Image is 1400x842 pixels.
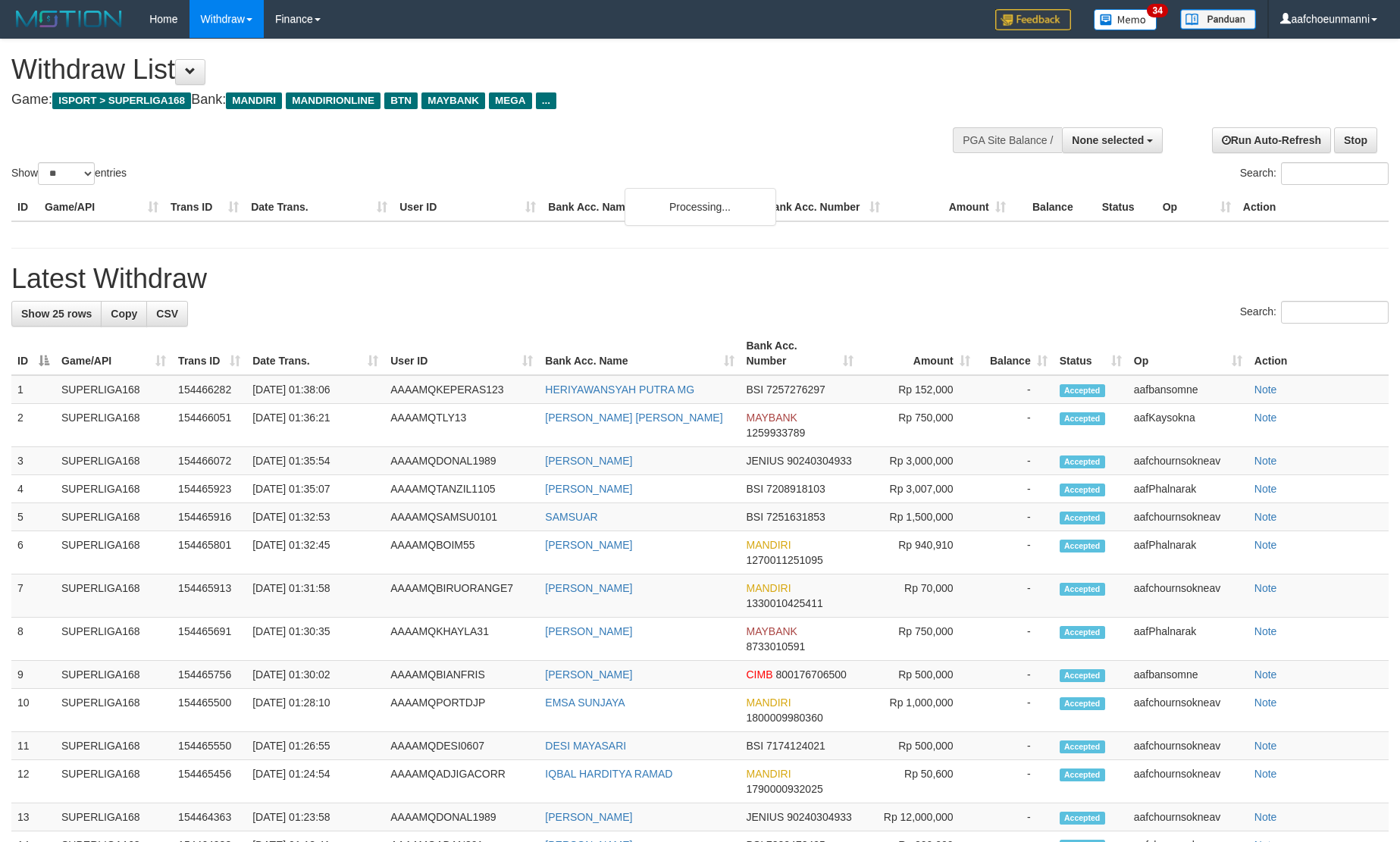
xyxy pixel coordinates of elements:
td: AAAAMQSAMSU0101 [384,503,539,531]
td: - [976,531,1054,574]
td: SUPERLIGA168 [55,803,172,831]
input: Search: [1281,162,1389,185]
a: EMSA SUNJAYA [545,696,625,709]
td: [DATE] 01:32:45 [246,531,384,574]
td: AAAAMQBOIM55 [384,531,539,574]
td: aafbansomne [1128,661,1248,689]
span: BSI [747,740,764,752]
td: 9 [11,661,55,689]
img: MOTION_logo.png [11,8,127,30]
span: Accepted [1060,740,1105,753]
span: BSI [747,383,764,396]
td: aafchournsokneav [1128,574,1248,618]
a: [PERSON_NAME] [545,811,632,823]
span: Accepted [1060,583,1105,596]
td: 1 [11,375,55,404]
a: SAMSUAR [545,511,597,523]
span: MAYBANK [747,412,797,424]
a: Note [1254,625,1277,637]
span: Accepted [1060,768,1105,781]
th: ID [11,193,39,221]
td: SUPERLIGA168 [55,618,172,661]
a: Note [1254,696,1277,709]
td: aafchournsokneav [1128,760,1248,803]
td: Rp 500,000 [860,661,976,689]
th: Trans ID: activate to sort column ascending [172,332,246,375]
span: Accepted [1060,384,1105,397]
td: AAAAMQKHAYLA31 [384,618,539,661]
td: - [976,732,1054,760]
td: 154466282 [172,375,246,404]
a: IQBAL HARDITYA RAMAD [545,768,672,780]
td: Rp 50,600 [860,760,976,803]
td: SUPERLIGA168 [55,760,172,803]
span: Copy 90240304933 to clipboard [787,455,852,467]
span: Show 25 rows [21,308,92,320]
div: PGA Site Balance / [953,127,1062,153]
th: Trans ID [164,193,245,221]
td: 154465500 [172,689,246,732]
td: 154465550 [172,732,246,760]
span: CSV [156,308,178,320]
span: BSI [747,483,764,495]
span: Copy 7257276297 to clipboard [766,383,825,396]
td: 13 [11,803,55,831]
label: Show entries [11,162,127,185]
td: aafKaysokna [1128,404,1248,447]
td: AAAAMQBIANFRIS [384,661,539,689]
td: SUPERLIGA168 [55,447,172,475]
td: AAAAMQDESI0607 [384,732,539,760]
td: 154465913 [172,574,246,618]
td: 11 [11,732,55,760]
td: AAAAMQTANZIL1105 [384,475,539,503]
td: Rp 3,007,000 [860,475,976,503]
td: aafPhalnarak [1128,475,1248,503]
span: JENIUS [747,811,785,823]
td: SUPERLIGA168 [55,661,172,689]
a: HERIYAWANSYAH PUTRA MG [545,383,694,396]
span: Copy 1800009980360 to clipboard [747,712,823,724]
td: [DATE] 01:28:10 [246,689,384,732]
span: Copy 7251631853 to clipboard [766,511,825,523]
td: aafchournsokneav [1128,732,1248,760]
td: [DATE] 01:24:54 [246,760,384,803]
td: - [976,618,1054,661]
a: Note [1254,455,1277,467]
th: Bank Acc. Name: activate to sort column ascending [539,332,740,375]
th: User ID [393,193,542,221]
td: - [976,661,1054,689]
img: Feedback.jpg [995,9,1071,30]
td: 6 [11,531,55,574]
td: 5 [11,503,55,531]
span: Accepted [1060,412,1105,425]
span: Accepted [1060,512,1105,524]
span: ISPORT > SUPERLIGA168 [52,92,191,109]
img: Button%20Memo.svg [1094,9,1157,30]
div: Processing... [625,188,776,226]
span: Accepted [1060,697,1105,710]
td: SUPERLIGA168 [55,574,172,618]
th: Date Trans.: activate to sort column ascending [246,332,384,375]
td: AAAAMQTLY13 [384,404,539,447]
span: Accepted [1060,669,1105,682]
td: Rp 500,000 [860,732,976,760]
span: JENIUS [747,455,785,467]
td: - [976,447,1054,475]
span: MANDIRI [747,696,791,709]
td: [DATE] 01:23:58 [246,803,384,831]
a: Note [1254,582,1277,594]
h4: Game: Bank: [11,92,918,108]
a: Note [1254,811,1277,823]
th: Status [1096,193,1157,221]
td: [DATE] 01:35:54 [246,447,384,475]
th: Op: activate to sort column ascending [1128,332,1248,375]
a: [PERSON_NAME] [545,625,632,637]
span: MANDIRI [747,768,791,780]
td: Rp 1,000,000 [860,689,976,732]
td: 154465923 [172,475,246,503]
span: Accepted [1060,812,1105,825]
a: Note [1254,412,1277,424]
span: Copy 7208918103 to clipboard [766,483,825,495]
td: 154465756 [172,661,246,689]
span: Copy 1270011251095 to clipboard [747,554,823,566]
